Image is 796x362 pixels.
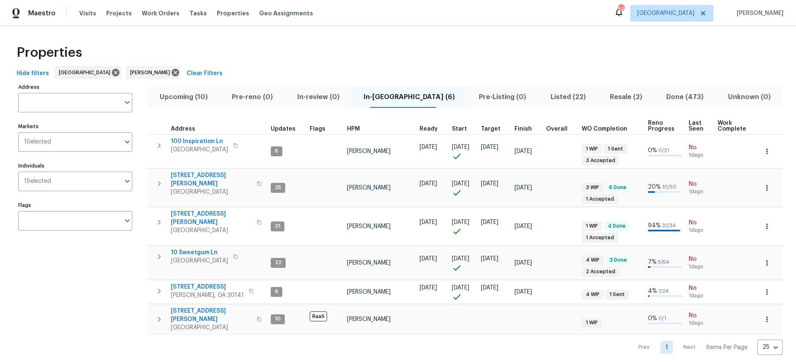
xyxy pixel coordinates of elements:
span: [PERSON_NAME] [347,185,391,191]
button: Open [121,215,133,226]
span: 10 [272,316,284,323]
span: 1d ago [689,320,711,327]
span: Projects [106,9,132,17]
span: No [689,143,711,152]
span: [STREET_ADDRESS][PERSON_NAME] [171,210,252,226]
span: [DATE] [420,181,437,187]
span: [DATE] [514,185,532,191]
a: Goto page 1 [660,341,673,354]
div: 52 [618,5,624,13]
span: 1 WIP [582,319,601,326]
span: 6 Done [606,184,630,191]
span: Work Orders [142,9,180,17]
span: [DATE] [420,285,437,291]
span: [DATE] [452,181,469,187]
span: 100 Inspiration Ln [171,137,228,146]
span: 1 WIP [582,146,601,153]
span: Last Seen [689,120,704,132]
span: Ready [420,126,438,132]
span: Listed (22) [544,91,593,103]
span: 4 % [648,288,657,294]
span: No [689,255,711,263]
span: [STREET_ADDRESS][PERSON_NAME] [171,307,252,323]
span: No [689,180,711,188]
span: RaaS [310,311,327,321]
label: Markets [18,124,132,129]
span: Pre-reno (0) [225,91,280,103]
span: [STREET_ADDRESS] [171,283,244,291]
span: Pre-Listing (0) [472,91,533,103]
nav: Pagination Navigation [631,340,783,355]
span: HPM [347,126,360,132]
span: 1 Selected [24,138,51,146]
span: Clear Filters [187,68,223,79]
span: 1 Selected [24,178,51,185]
span: 1d ago [689,263,711,270]
span: [PERSON_NAME] [347,148,391,154]
span: 0 % [648,316,657,321]
button: Hide filters [13,66,52,81]
span: No [689,311,711,320]
span: 7 % [648,259,657,265]
span: Unknown (0) [721,91,778,103]
div: 25 [757,336,783,358]
span: 0 / 21 [658,148,669,153]
button: Open [121,97,133,108]
span: Geo Assignments [259,9,313,17]
div: Projected renovation finish date [514,126,539,132]
span: 94 % [648,223,661,228]
span: 1d ago [689,292,711,299]
span: [PERSON_NAME] [130,68,173,77]
span: In-review (0) [290,91,347,103]
span: 0 / 1 [658,316,666,321]
span: 4 WIP [582,257,603,264]
span: [STREET_ADDRESS][PERSON_NAME] [171,171,252,188]
span: Updates [271,126,296,132]
span: 1 Sent [604,146,626,153]
span: [DATE] [481,219,498,225]
span: [DATE] [420,256,437,262]
span: 4 Done [604,223,629,230]
td: Project started on time [449,207,478,245]
p: Items Per Page [706,343,747,352]
span: Hide filters [17,68,49,79]
span: [PERSON_NAME] [347,224,391,229]
label: Flags [18,203,132,208]
span: [DATE] [452,256,469,262]
span: Address [171,126,195,132]
span: Reno Progress [648,120,675,132]
span: 32 / 34 [662,223,676,228]
span: [DATE] [514,224,532,229]
span: Resale (2) [603,91,649,103]
div: Earliest renovation start date (first business day after COE or Checkout) [420,126,445,132]
span: [PERSON_NAME] [347,289,391,295]
span: [GEOGRAPHIC_DATA] [171,323,252,332]
span: [DATE] [452,219,469,225]
span: 1 WIP [582,223,601,230]
label: Address [18,85,132,90]
span: [DATE] [420,219,437,225]
span: No [689,219,711,227]
span: 3 Done [606,257,630,264]
td: Project started on time [449,134,478,168]
span: Visits [79,9,96,17]
span: Properties [217,9,249,17]
span: [DATE] [481,144,498,150]
div: [PERSON_NAME] [126,66,181,79]
td: Project started on time [449,246,478,280]
span: 10 / 50 [662,185,677,190]
span: 6 [272,288,282,295]
span: 2 Accepted [582,268,619,275]
span: 1d ago [689,227,711,234]
span: 10 Sweetgum Ln [171,248,228,257]
span: 22 [272,259,285,266]
span: No [689,284,711,292]
span: [PERSON_NAME], GA 30141 [171,291,244,299]
span: Properties [17,49,82,57]
span: [DATE] [452,285,469,291]
td: Project started on time [449,169,478,207]
label: Individuals [18,163,132,168]
span: Tasks [189,10,207,16]
span: [DATE] [514,148,532,154]
span: [DATE] [481,181,498,187]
